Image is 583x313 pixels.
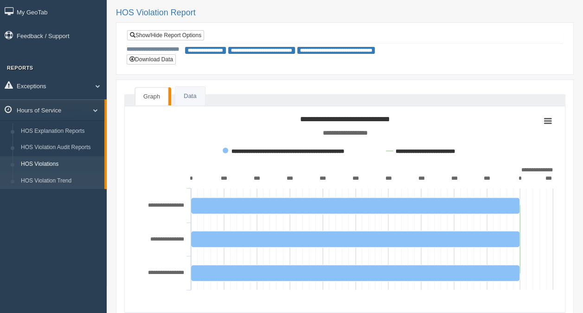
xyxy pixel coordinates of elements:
[17,123,104,140] a: HOS Explanation Reports
[135,87,168,106] a: Graph
[127,30,204,40] a: Show/Hide Report Options
[175,87,205,106] a: Data
[17,156,104,173] a: HOS Violations
[127,54,176,65] button: Download Data
[17,173,104,189] a: HOS Violation Trend
[116,8,574,18] h2: HOS Violation Report
[17,139,104,156] a: HOS Violation Audit Reports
